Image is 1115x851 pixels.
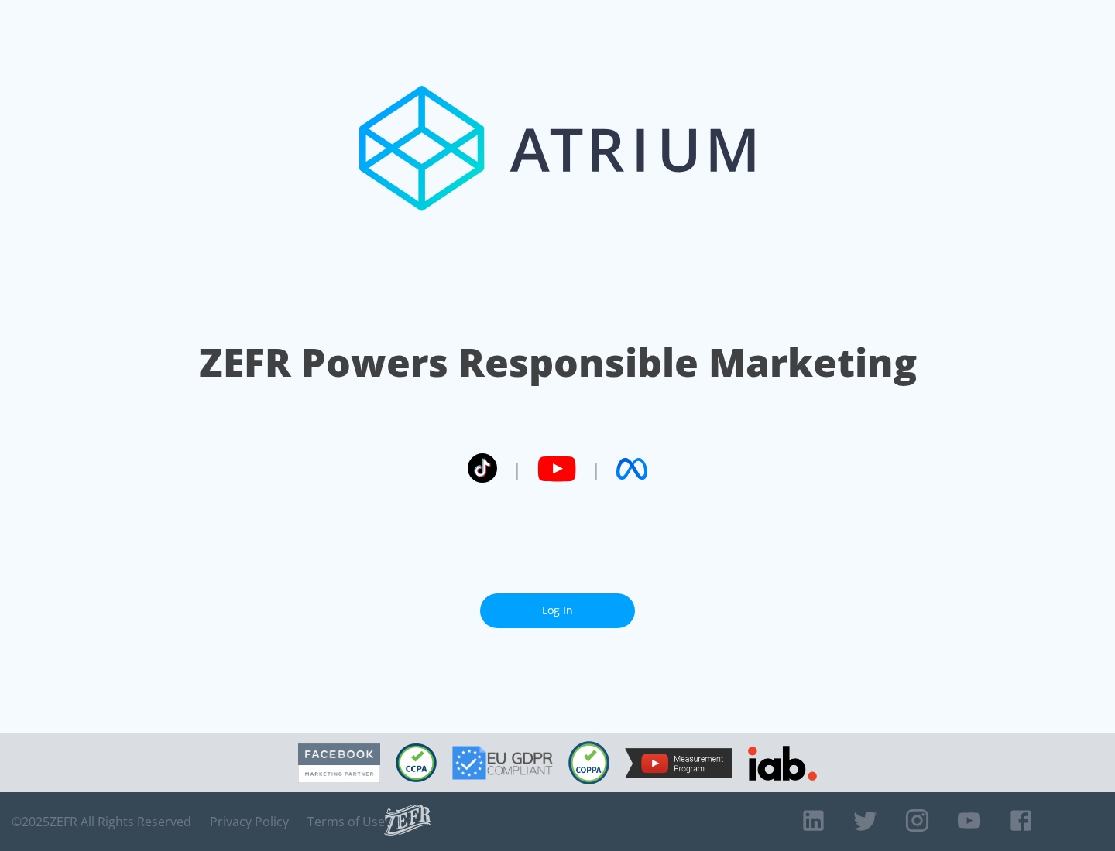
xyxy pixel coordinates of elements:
img: CCPA Compliant [396,743,437,782]
a: Log In [480,593,635,628]
a: Terms of Use [307,814,385,829]
span: | [513,457,522,480]
img: COPPA Compliant [568,741,609,784]
img: Facebook Marketing Partner [298,743,380,783]
img: YouTube Measurement Program [625,748,732,778]
a: Privacy Policy [210,814,289,829]
img: IAB [748,746,817,781]
span: © 2025 ZEFR All Rights Reserved [12,814,191,829]
h1: ZEFR Powers Responsible Marketing [199,336,917,389]
span: | [592,457,601,480]
img: GDPR Compliant [452,746,553,780]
